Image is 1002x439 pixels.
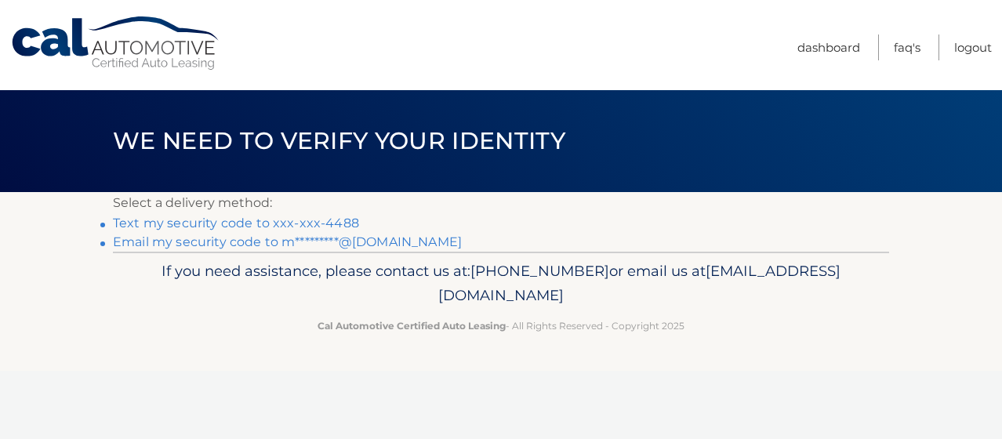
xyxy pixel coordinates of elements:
[113,192,889,214] p: Select a delivery method:
[318,320,506,332] strong: Cal Automotive Certified Auto Leasing
[123,317,879,334] p: - All Rights Reserved - Copyright 2025
[797,34,860,60] a: Dashboard
[123,259,879,309] p: If you need assistance, please contact us at: or email us at
[470,262,609,280] span: [PHONE_NUMBER]
[894,34,920,60] a: FAQ's
[113,234,462,249] a: Email my security code to m*********@[DOMAIN_NAME]
[10,16,222,71] a: Cal Automotive
[113,126,565,155] span: We need to verify your identity
[954,34,992,60] a: Logout
[113,216,359,230] a: Text my security code to xxx-xxx-4488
